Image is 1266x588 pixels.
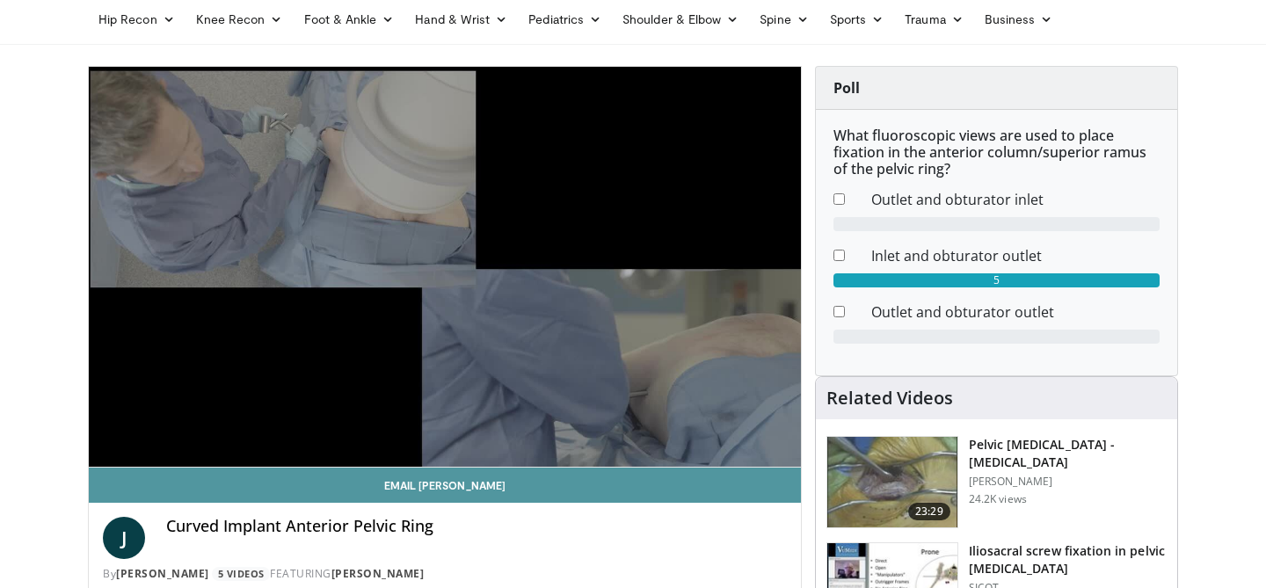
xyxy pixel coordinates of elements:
[969,492,1027,506] p: 24.2K views
[166,517,787,536] h4: Curved Implant Anterior Pelvic Ring
[858,189,1173,210] dd: Outlet and obturator inlet
[89,67,801,468] video-js: Video Player
[858,301,1173,323] dd: Outlet and obturator outlet
[612,2,749,37] a: Shoulder & Elbow
[404,2,518,37] a: Hand & Wrist
[908,503,950,520] span: 23:29
[826,436,1167,529] a: 23:29 Pelvic [MEDICAL_DATA] - [MEDICAL_DATA] [PERSON_NAME] 24.2K views
[858,245,1173,266] dd: Inlet and obturator outlet
[212,567,270,582] a: 5 Videos
[969,436,1167,471] h3: Pelvic [MEDICAL_DATA] - [MEDICAL_DATA]
[89,468,801,503] a: Email [PERSON_NAME]
[894,2,974,37] a: Trauma
[827,437,957,528] img: dC9YmUV2gYCgMiZn4xMDoxOjBrO-I4W8_3.150x105_q85_crop-smart_upscale.jpg
[819,2,895,37] a: Sports
[969,475,1167,489] p: [PERSON_NAME]
[103,566,787,582] div: By FEATURING
[518,2,612,37] a: Pediatrics
[749,2,819,37] a: Spine
[331,566,425,581] a: [PERSON_NAME]
[974,2,1064,37] a: Business
[88,2,186,37] a: Hip Recon
[294,2,405,37] a: Foot & Ankle
[969,542,1167,577] h3: Iliosacral screw fixation in pelvic [MEDICAL_DATA]
[826,388,953,409] h4: Related Videos
[186,2,294,37] a: Knee Recon
[116,566,209,581] a: [PERSON_NAME]
[103,517,145,559] a: J
[833,78,860,98] strong: Poll
[833,273,1160,287] div: 5
[833,127,1160,178] h6: What fluoroscopic views are used to place fixation in the anterior column/superior ramus of the p...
